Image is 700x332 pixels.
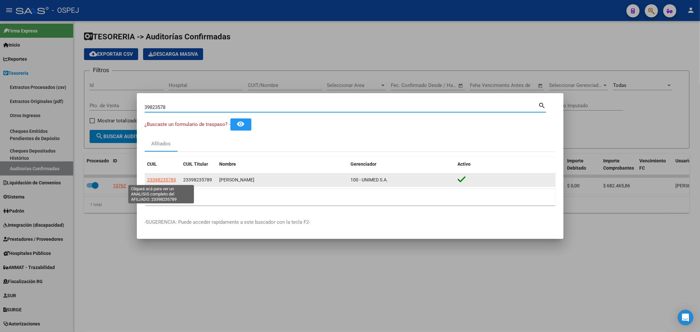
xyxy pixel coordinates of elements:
span: Activo [458,161,471,167]
span: 23398235789 [147,177,176,182]
div: Afiliados [151,140,171,148]
div: Open Intercom Messenger [678,310,693,325]
span: CUIL Titular [183,161,208,167]
mat-icon: remove_red_eye [237,120,245,128]
span: CUIL [147,161,157,167]
div: 1 total [145,189,556,205]
span: 100 - UNIMED S.A. [351,177,388,182]
p: -SUGERENCIA: Puede acceder rapidamente a este buscador con la tecla F2- [145,218,556,226]
datatable-header-cell: CUIL [145,157,181,171]
span: Gerenciador [351,161,377,167]
datatable-header-cell: Nombre [217,157,348,171]
span: ¿Buscaste un formulario de traspaso? - [145,121,230,127]
div: [PERSON_NAME] [220,176,346,184]
datatable-header-cell: Gerenciador [348,157,455,171]
datatable-header-cell: CUIL Titular [181,157,217,171]
datatable-header-cell: Activo [455,157,556,171]
mat-icon: search [539,101,546,109]
span: 23398235789 [183,177,212,182]
span: Nombre [220,161,236,167]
